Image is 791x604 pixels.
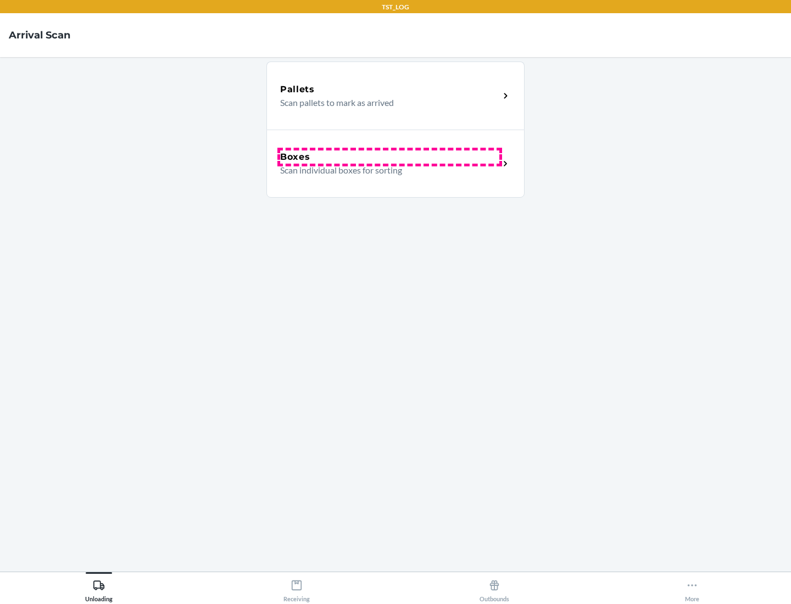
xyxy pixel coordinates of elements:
[280,150,310,164] h5: Boxes
[396,572,593,602] button: Outbounds
[382,2,409,12] p: TST_LOG
[685,575,699,602] div: More
[280,83,315,96] h5: Pallets
[266,130,525,198] a: BoxesScan individual boxes for sorting
[593,572,791,602] button: More
[280,164,491,177] p: Scan individual boxes for sorting
[9,28,70,42] h4: Arrival Scan
[480,575,509,602] div: Outbounds
[280,96,491,109] p: Scan pallets to mark as arrived
[85,575,113,602] div: Unloading
[198,572,396,602] button: Receiving
[266,61,525,130] a: PalletsScan pallets to mark as arrived
[283,575,310,602] div: Receiving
